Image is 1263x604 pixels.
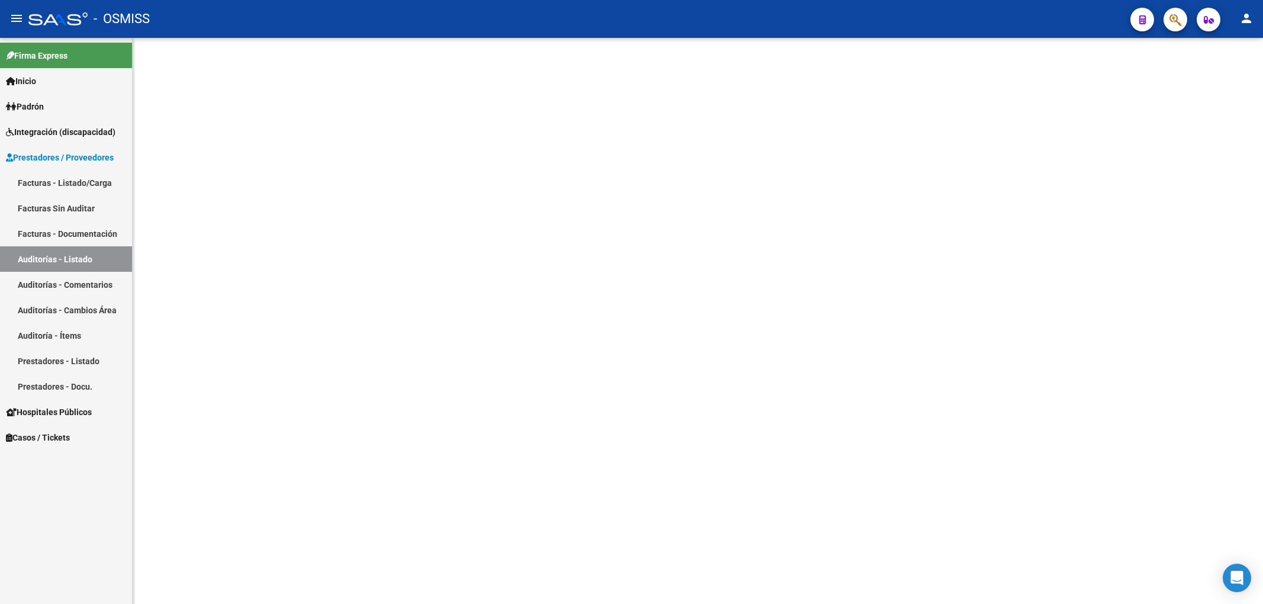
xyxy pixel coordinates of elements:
span: Casos / Tickets [6,431,70,444]
mat-icon: menu [9,11,24,25]
span: Hospitales Públicos [6,406,92,419]
span: - OSMISS [94,6,150,32]
span: Integración (discapacidad) [6,126,115,139]
div: Open Intercom Messenger [1223,564,1251,592]
span: Inicio [6,75,36,88]
span: Firma Express [6,49,68,62]
span: Padrón [6,100,44,113]
span: Prestadores / Proveedores [6,151,114,164]
mat-icon: person [1239,11,1254,25]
